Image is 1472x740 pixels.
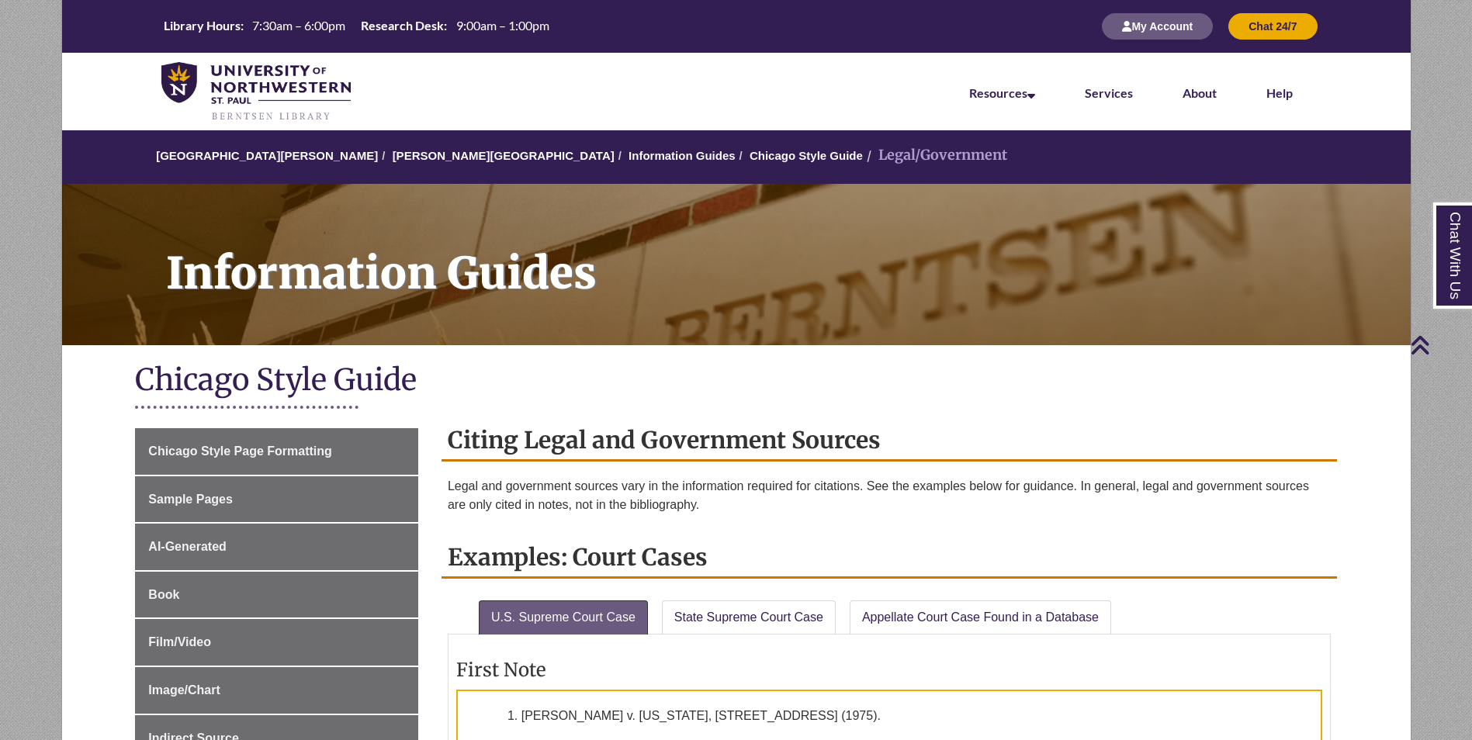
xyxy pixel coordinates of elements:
[393,149,615,162] a: [PERSON_NAME][GEOGRAPHIC_DATA]
[1410,334,1468,355] a: Back to Top
[135,524,418,570] a: AI-Generated
[252,18,345,33] span: 7:30am – 6:00pm
[149,184,1411,325] h1: Information Guides
[135,476,418,523] a: Sample Pages
[135,428,418,475] a: Chicago Style Page Formatting
[1228,19,1317,33] a: Chat 24/7
[135,619,418,666] a: Film/Video
[1266,85,1293,100] a: Help
[148,540,226,553] span: AI-Generated
[1183,85,1217,100] a: About
[456,658,1322,682] h3: First Note
[448,477,1331,514] p: Legal and government sources vary in the information required for citations. See the examples bel...
[750,149,863,162] a: Chicago Style Guide
[148,444,331,458] span: Chicago Style Page Formatting
[148,493,233,506] span: Sample Pages
[148,683,220,697] span: Image/Chart
[969,85,1035,100] a: Resources
[158,17,246,34] th: Library Hours:
[662,600,836,635] a: State Supreme Court Case
[1228,13,1317,40] button: Chat 24/7
[62,184,1411,345] a: Information Guides
[135,572,418,618] a: Book
[156,149,378,162] a: [GEOGRAPHIC_DATA][PERSON_NAME]
[863,144,1007,167] li: Legal/Government
[456,18,549,33] span: 9:00am – 1:00pm
[355,17,449,34] th: Research Desk:
[442,420,1337,462] h2: Citing Legal and Government Sources
[158,17,556,34] table: Hours Today
[135,361,1336,402] h1: Chicago Style Guide
[1102,19,1213,33] a: My Account
[148,635,211,648] span: Film/Video
[629,149,736,162] a: Information Guides
[1102,13,1213,40] button: My Account
[479,600,648,635] a: U.S. Supreme Court Case
[161,62,352,123] img: UNWSP Library Logo
[148,588,179,601] span: Book
[158,17,556,36] a: Hours Today
[135,667,418,714] a: Image/Chart
[442,538,1337,579] h2: Examples: Court Cases
[850,600,1111,635] a: Appellate Court Case Found in a Database
[1085,85,1133,100] a: Services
